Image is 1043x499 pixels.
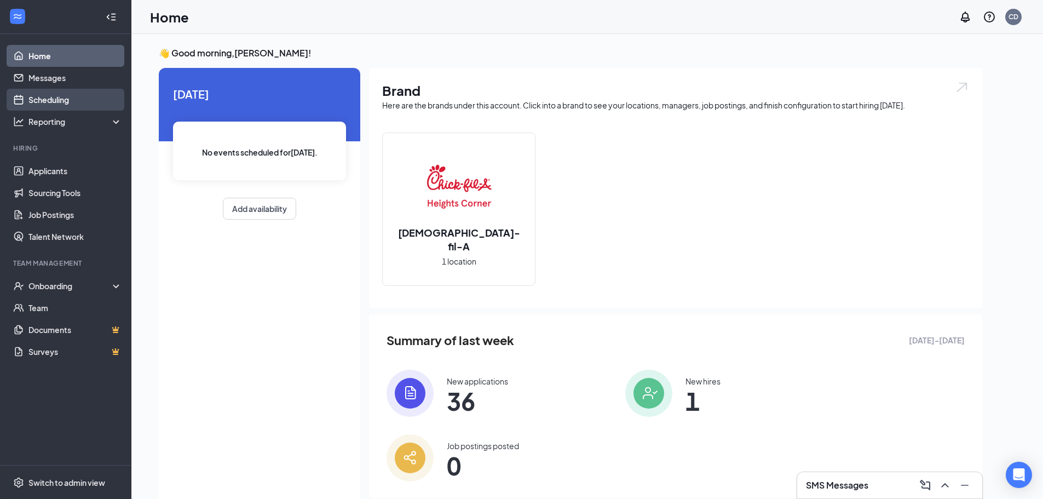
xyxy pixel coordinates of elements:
h2: [DEMOGRAPHIC_DATA]-fil-A [383,226,535,253]
div: Onboarding [28,280,113,291]
h3: SMS Messages [806,479,868,491]
svg: WorkstreamLogo [12,11,23,22]
h3: 👋 Good morning, [PERSON_NAME] ! [159,47,982,59]
img: open.6027fd2a22e1237b5b06.svg [955,81,969,94]
svg: Collapse [106,12,117,22]
div: New hires [685,376,721,387]
span: 1 location [442,255,476,267]
a: Applicants [28,160,122,182]
h1: Brand [382,81,969,100]
img: icon [625,370,672,417]
span: 36 [447,391,508,411]
svg: Notifications [959,10,972,24]
a: Job Postings [28,204,122,226]
a: Messages [28,67,122,89]
button: ComposeMessage [917,477,934,494]
svg: QuestionInfo [983,10,996,24]
div: Switch to admin view [28,477,105,488]
svg: Settings [13,477,24,488]
a: Sourcing Tools [28,182,122,204]
a: SurveysCrown [28,341,122,363]
div: Open Intercom Messenger [1006,462,1032,488]
div: Hiring [13,144,120,153]
span: [DATE] - [DATE] [909,334,965,346]
button: ChevronUp [936,477,954,494]
span: [DATE] [173,85,346,102]
div: Reporting [28,116,123,127]
h1: Home [150,8,189,26]
svg: UserCheck [13,280,24,291]
span: No events scheduled for [DATE] . [202,146,318,158]
a: Scheduling [28,89,122,111]
svg: Minimize [958,479,971,492]
div: New applications [447,376,508,387]
div: Team Management [13,259,120,268]
div: Job postings posted [447,440,519,451]
img: icon [387,370,434,417]
button: Minimize [956,477,973,494]
a: DocumentsCrown [28,319,122,341]
a: Team [28,297,122,319]
img: Chick-fil-A [424,151,494,221]
button: Add availability [223,198,296,220]
span: Summary of last week [387,331,514,350]
div: Here are the brands under this account. Click into a brand to see your locations, managers, job p... [382,100,969,111]
a: Home [28,45,122,67]
svg: ComposeMessage [919,479,932,492]
span: 0 [447,456,519,475]
img: icon [387,434,434,481]
a: Talent Network [28,226,122,248]
svg: ChevronUp [938,479,952,492]
div: CD [1009,12,1018,21]
svg: Analysis [13,116,24,127]
span: 1 [685,391,721,411]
